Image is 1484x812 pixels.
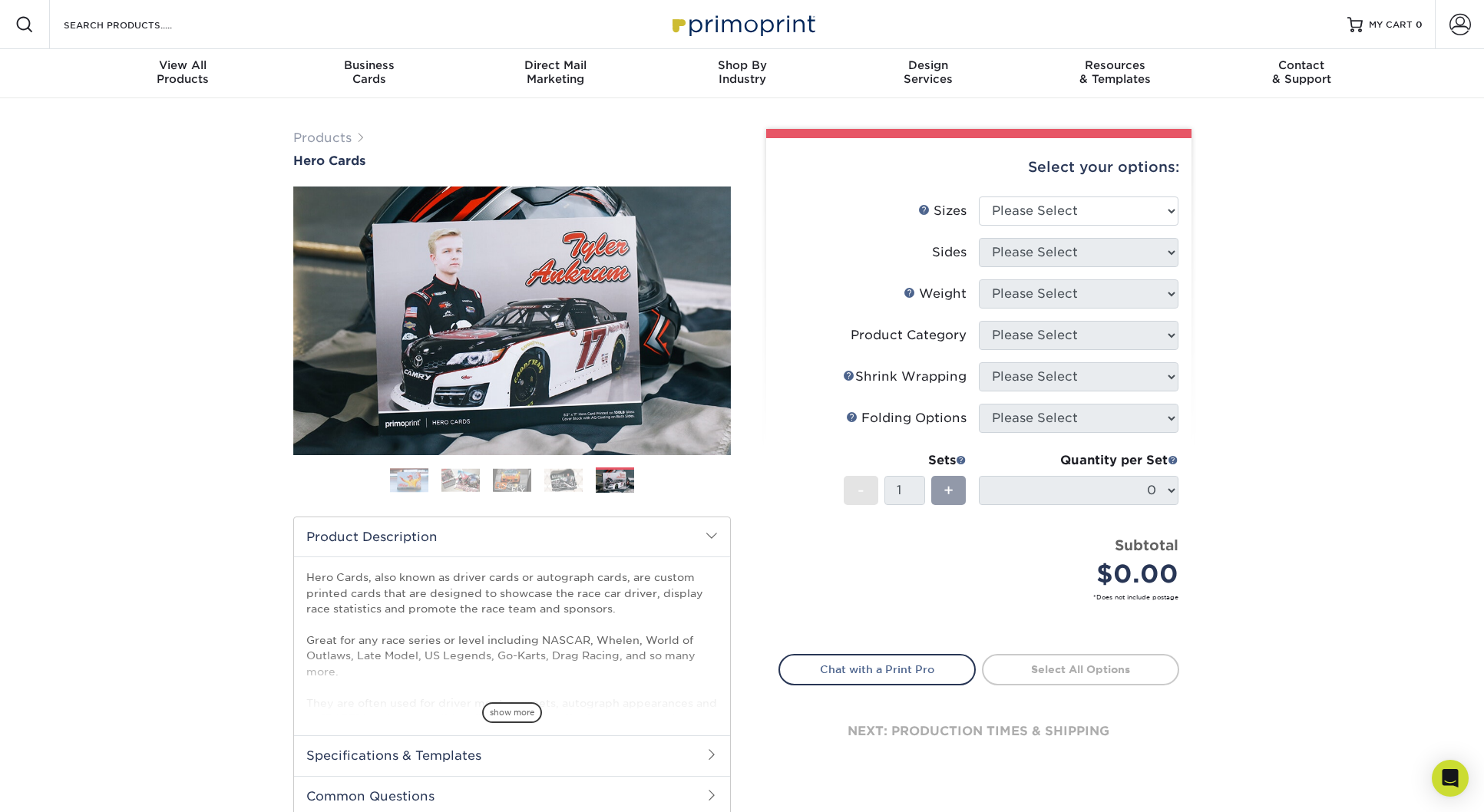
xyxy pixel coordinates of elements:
span: Shop By [649,58,835,72]
div: Sizes [918,202,967,220]
div: next: production times & shipping [778,685,1179,777]
h2: Specifications & Templates [294,735,730,775]
a: Contact& Support [1208,49,1395,98]
strong: Subtotal [1115,536,1178,553]
a: Direct MailMarketing [462,49,649,98]
div: Cards [276,58,462,86]
small: *Does not include postage [791,592,1178,602]
div: Select your options: [778,138,1179,196]
div: & Templates [1022,58,1208,86]
img: Hero Cards 05 [293,170,731,472]
div: Industry [649,58,835,86]
img: Primoprint [666,8,819,41]
span: 0 [1416,19,1423,30]
div: Weight [904,285,967,303]
div: $0.00 [990,556,1178,592]
img: Hero Cards 03 [493,468,531,492]
span: Contact [1208,58,1395,72]
img: Hero Cards 02 [441,468,480,492]
a: DesignServices [835,49,1022,98]
div: Open Intercom Messenger [1432,760,1469,797]
input: SEARCH PRODUCTS..... [62,15,212,34]
div: Shrink Wrapping [843,368,967,386]
img: Hero Cards 01 [390,468,428,493]
div: Marketing [462,58,649,86]
a: Chat with a Print Pro [778,654,976,685]
a: View AllProducts [90,49,276,98]
span: - [858,479,864,502]
span: + [944,479,954,502]
a: BusinessCards [276,49,462,98]
span: MY CART [1369,18,1413,31]
img: Hero Cards 05 [596,468,634,495]
span: Business [276,58,462,72]
a: Select All Options [982,654,1179,685]
div: Sets [844,451,967,470]
a: Shop ByIndustry [649,49,835,98]
div: Product Category [851,326,967,345]
img: Hero Cards 04 [544,468,583,492]
span: View All [90,58,276,72]
div: Products [90,58,276,86]
span: Direct Mail [462,58,649,72]
div: Quantity per Set [979,451,1178,470]
a: Resources& Templates [1022,49,1208,98]
span: show more [482,702,542,723]
span: Resources [1022,58,1208,72]
div: Sides [932,243,967,262]
a: Hero Cards [293,153,731,168]
a: Products [293,130,352,145]
span: Design [835,58,1022,72]
div: & Support [1208,58,1395,86]
div: Folding Options [846,409,967,427]
h2: Product Description [294,517,730,556]
div: Services [835,58,1022,86]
